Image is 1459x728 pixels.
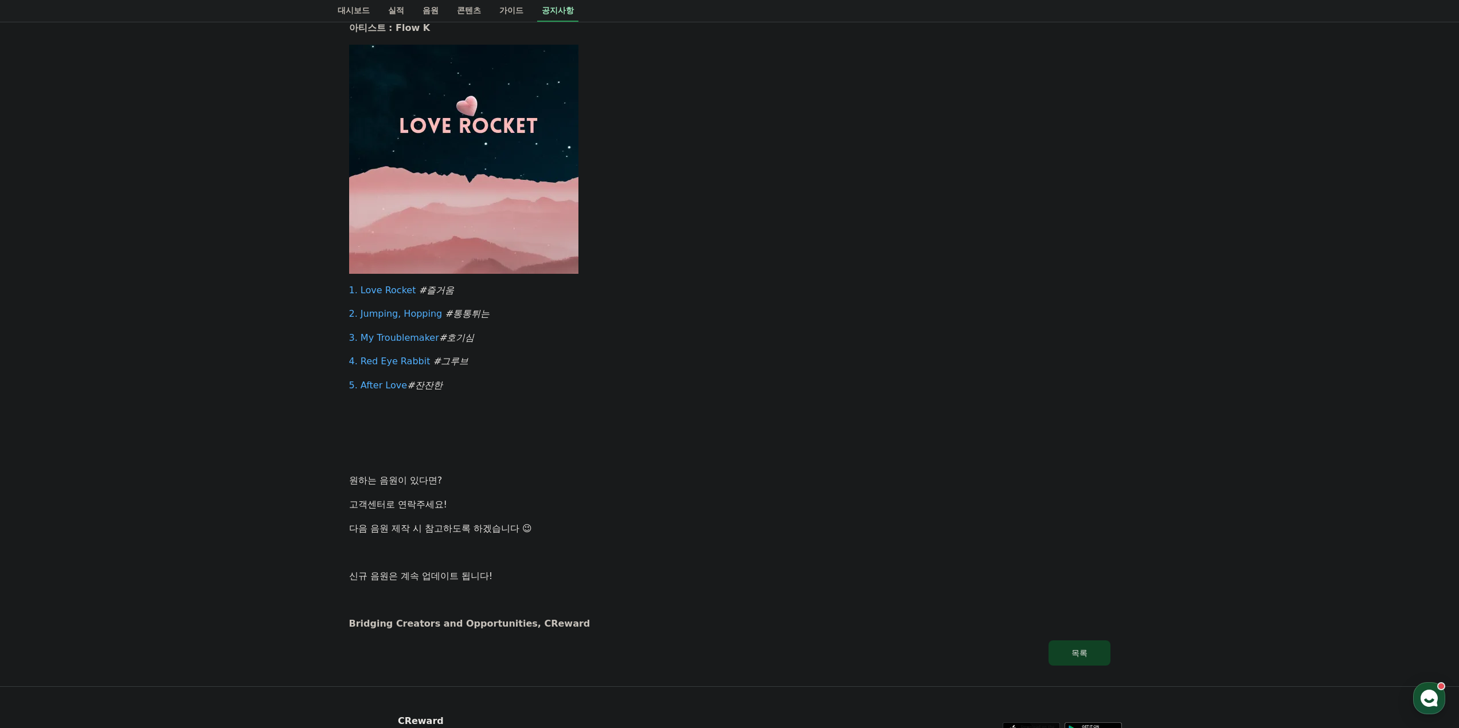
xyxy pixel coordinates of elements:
[349,308,443,319] span: 2. Jumping, Hopping
[349,523,532,534] span: 다음 음원 제작 시 참고하도록 하겠습니다 😉
[177,380,191,389] span: 설정
[349,22,431,33] strong: 아티스트 : Flow K
[1049,640,1110,666] button: 목록
[398,714,538,728] p: CReward
[407,380,442,391] em: #잔잔한
[349,285,416,296] span: 1. Love Rocket
[349,475,443,486] span: 원하는 음원이 있다면?
[76,363,148,392] a: 대화
[349,380,408,391] span: 5. After Love
[148,363,220,392] a: 설정
[445,308,489,319] em: #통통튀는
[349,618,590,629] strong: Bridging Creators and Opportunities, CReward
[1071,647,1088,659] div: 목록
[439,332,474,343] em: #호기심
[105,381,119,390] span: 대화
[36,380,43,389] span: 홈
[433,356,468,367] em: #그루브
[349,356,431,367] span: 4. Red Eye Rabbit
[349,570,493,581] span: 신규 음원은 계속 업데이트 됩니다!
[419,285,454,296] em: #즐거움
[349,332,439,343] span: 3. My Troublemaker
[349,640,1110,666] a: 목록
[3,363,76,392] a: 홈
[349,499,448,510] span: 고객센터로 연락주세요!
[349,45,578,274] img: YY01Jan%2016,%202025171451_46518f0b44959a27e92857de7648acc71232fde0795bcdebd9461e0fd8c8b988.webp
